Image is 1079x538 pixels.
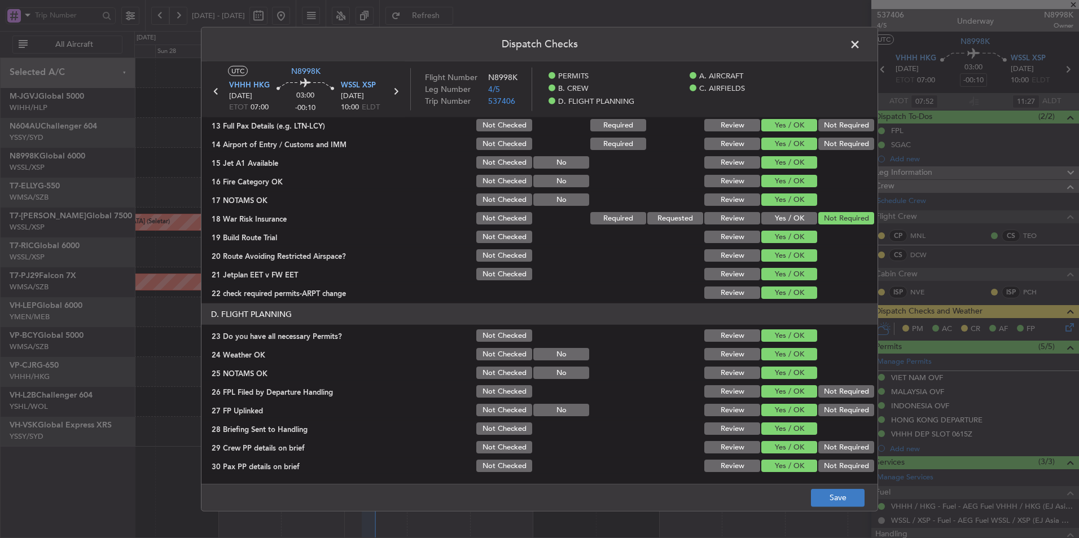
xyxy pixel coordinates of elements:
[818,385,874,398] button: Not Required
[818,441,874,453] button: Not Required
[818,138,874,150] button: Not Required
[818,212,874,224] button: Not Required
[818,404,874,416] button: Not Required
[201,28,878,61] header: Dispatch Checks
[818,460,874,472] button: Not Required
[818,119,874,131] button: Not Required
